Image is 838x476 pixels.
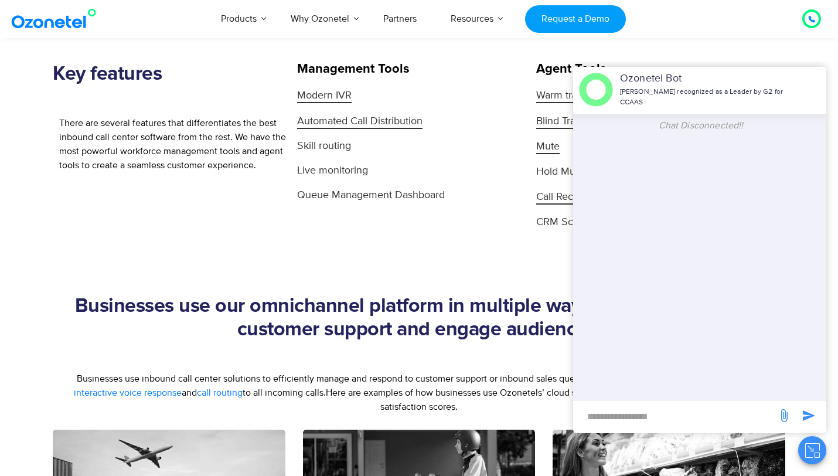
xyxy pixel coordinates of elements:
a: Automated Call Distribution [297,113,495,130]
span: Businesses use inbound call center solutions to efficiently manage and respond to customer suppor... [77,373,591,385]
span: send message [772,404,796,427]
span: Warm transfer [536,89,600,103]
span: Hold Music [536,164,588,180]
h2: Key features [53,63,297,86]
span: end chat or minimize [789,86,799,95]
p: Ozonetel Bot [620,71,788,87]
span: Here are examples of how businesses use Ozonetels’ cloud solution to amp up service levels and cu... [326,387,764,413]
a: Request a Demo [525,5,625,33]
span: Chat Disconnected!! [659,120,744,131]
span: Mute [536,140,560,154]
a: Mute [536,138,781,155]
a: interactive voice response [74,386,182,400]
span: There are several features that differentiates the best inbound call center software from the res... [59,117,286,171]
span: Live monitoring [297,163,368,179]
span: Blind Transfer [536,115,598,129]
span: and [182,387,197,399]
span: send message [797,404,820,427]
p: [PERSON_NAME] recognized as a Leader by G2 for CCAAS [620,87,788,108]
a: Blind Transfer [536,113,781,130]
a: Warm transfer [536,87,781,104]
span: to all incoming calls. [243,387,326,399]
span: Modern IVR [297,89,352,103]
span: CRM Screenpop [536,215,612,230]
span: Call Recordings [536,191,607,205]
h2: Businesses use our omnichannel platform in multiple ways to deliver proactive customer support an... [53,295,785,342]
a: call routing [197,386,243,400]
span: Queue Management Dashboard [297,188,445,203]
span: Automated Call Distribution [297,115,423,129]
h5: Agent Tools [536,63,781,76]
a: Modern IVR [297,87,495,104]
div: new-msg-input [579,406,771,427]
button: Close chat [798,436,826,464]
a: Call Recordings [536,189,781,206]
span: Skill routing [297,138,351,154]
h5: Management Tools [297,63,495,76]
img: header [579,73,613,107]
